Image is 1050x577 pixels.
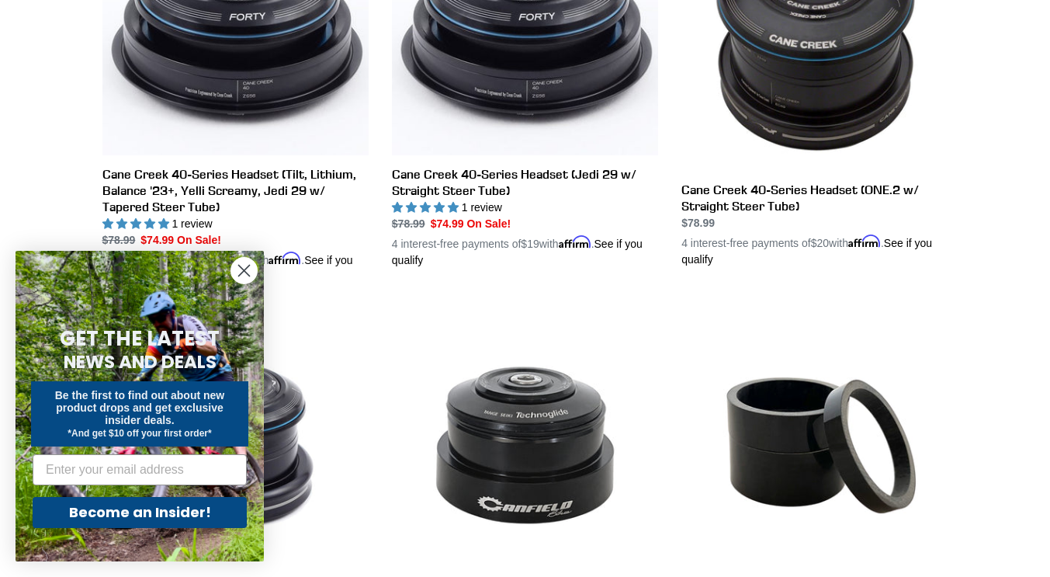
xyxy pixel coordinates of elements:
[33,454,247,485] input: Enter your email address
[64,349,217,374] span: NEWS AND DEALS
[55,389,225,426] span: Be the first to find out about new product drops and get exclusive insider deals.
[68,428,211,439] span: *And get $10 off your first order*
[230,257,258,284] button: Close dialog
[33,497,247,528] button: Become an Insider!
[60,325,220,353] span: GET THE LATEST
